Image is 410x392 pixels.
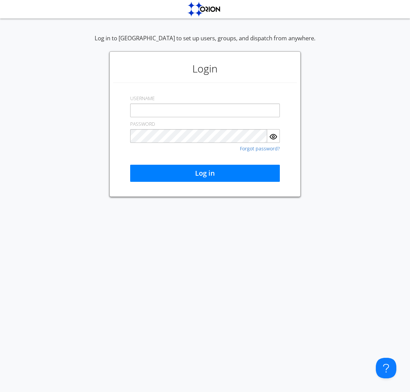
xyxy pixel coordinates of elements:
[95,34,315,51] div: Log in to [GEOGRAPHIC_DATA] to set up users, groups, and dispatch from anywhere.
[130,121,155,127] label: PASSWORD
[130,95,155,102] label: USERNAME
[269,133,277,141] img: eye.svg
[130,129,267,143] input: Password
[113,55,297,82] h1: Login
[130,165,280,182] button: Log in
[240,146,280,151] a: Forgot password?
[376,358,396,378] iframe: Toggle Customer Support
[267,129,280,143] button: Show Password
